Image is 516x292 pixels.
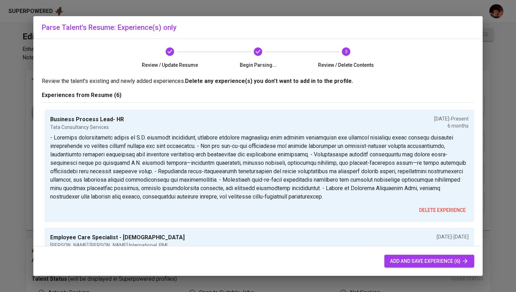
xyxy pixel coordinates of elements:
button: add and save experience (6) [384,255,474,268]
p: 6 months [434,122,469,129]
span: add and save experience (6) [390,257,469,266]
p: Business Process Lead- HR [50,115,124,124]
p: Tata Consultancy Services [50,124,124,131]
p: Experiences from Resume (6) [42,91,474,99]
p: [DATE] - Present [434,115,469,122]
p: [DATE] - [DATE] [437,233,469,240]
p: Employee Care Specialist - [DEMOGRAPHIC_DATA] [50,233,185,242]
p: Review the talent's existing and newly added experiences. [42,77,474,85]
span: delete experience [419,206,466,215]
h6: Parse Talent's Resume: Experience(s) only [42,22,474,33]
p: - Loremips dolorsitametc adipis el S.D. eiusmodt incididunt, utlabore etdolore magnaaliqu enim ad... [50,134,469,201]
b: Delete any experience(s) you don't want to add in to the profile. [185,78,353,84]
text: 3 [345,49,347,54]
button: delete experience [416,204,469,217]
p: [PERSON_NAME] [PERSON_NAME] International, PMI [50,242,185,249]
span: Begin Parsing... [217,61,299,69]
span: Review / Update Resume [129,61,211,69]
span: Review / Delete Contents [305,61,387,69]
